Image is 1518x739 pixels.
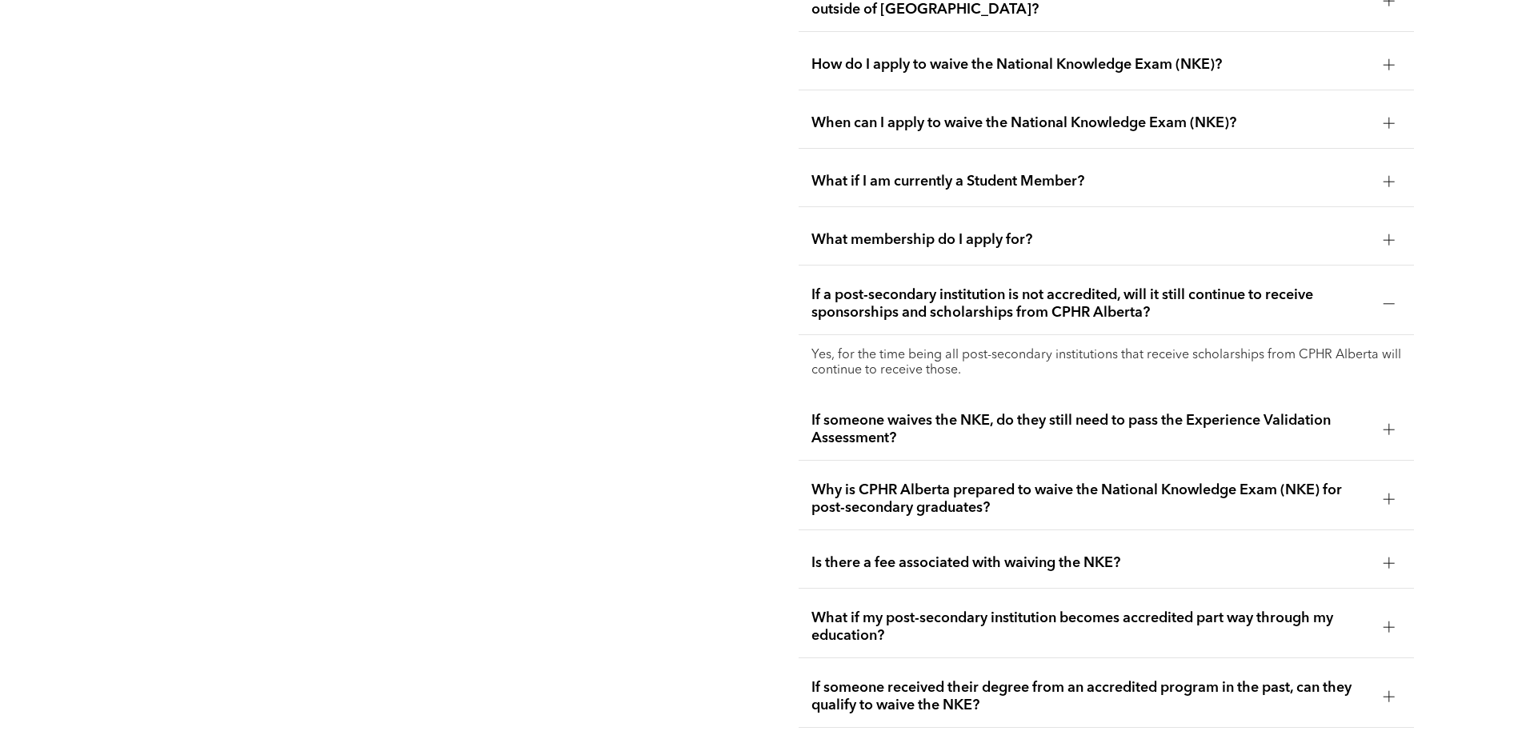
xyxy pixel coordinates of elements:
[811,348,1401,378] p: Yes, for the time being all post-secondary institutions that receive scholarships from CPHR Alber...
[811,412,1371,447] span: If someone waives the NKE, do they still need to pass the Experience Validation Assessment?
[811,554,1371,572] span: Is there a fee associated with waiving the NKE?
[811,609,1371,645] span: What if my post-secondary institution becomes accredited part way through my education?
[811,679,1371,714] span: If someone received their degree from an accredited program in the past, can they qualify to waiv...
[811,481,1371,517] span: Why is CPHR Alberta prepared to waive the National Knowledge Exam (NKE) for post-secondary gradua...
[811,286,1371,322] span: If a post-secondary institution is not accredited, will it still continue to receive sponsorships...
[811,114,1371,132] span: When can I apply to waive the National Knowledge Exam (NKE)?
[811,56,1371,74] span: How do I apply to waive the National Knowledge Exam (NKE)?
[811,231,1371,249] span: What membership do I apply for?
[811,173,1371,190] span: What if I am currently a Student Member?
